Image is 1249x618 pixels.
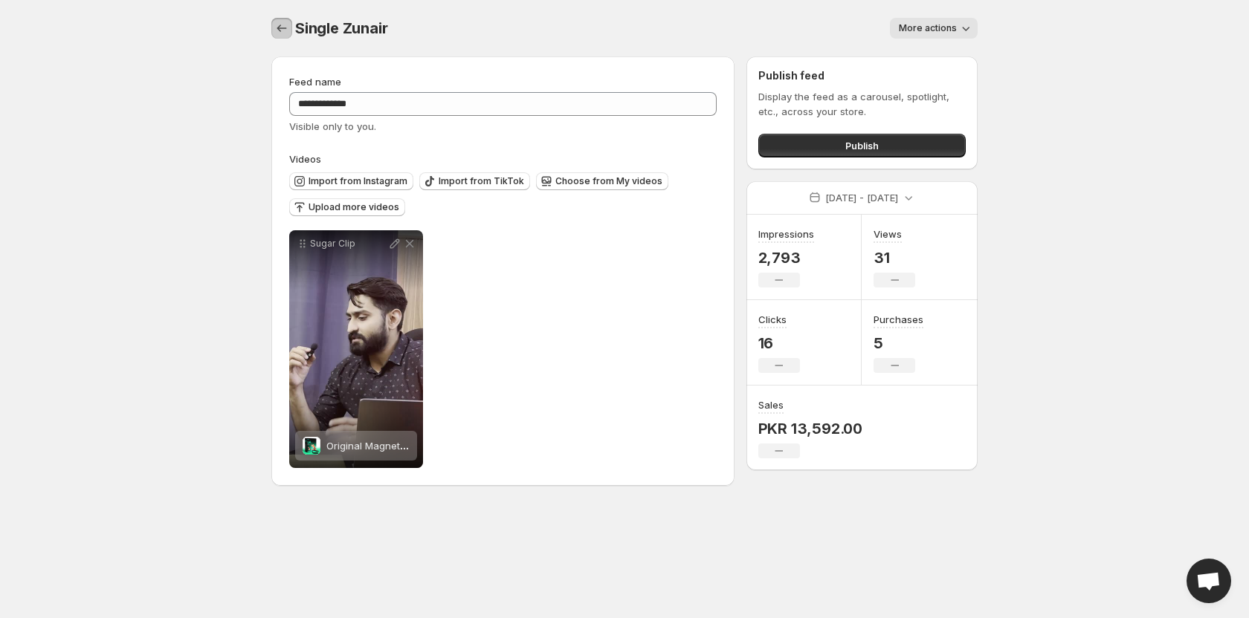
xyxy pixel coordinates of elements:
span: Videos [289,153,321,165]
button: Import from TikTok [419,172,530,190]
span: Choose from My videos [555,175,662,187]
p: 31 [874,249,915,267]
p: Sugar Clip [310,238,387,250]
button: More actions [890,18,978,39]
span: Publish [845,138,879,153]
p: [DATE] - [DATE] [825,190,898,205]
button: Settings [271,18,292,39]
div: Sugar ClipOriginal Magnetic Acupressure Clip for Sugar ControlOriginal Magnetic Acupressure Clip ... [289,230,423,468]
span: Feed name [289,76,341,88]
p: 5 [874,334,923,352]
h2: Publish feed [758,68,966,83]
h3: Clicks [758,312,787,327]
button: Choose from My videos [536,172,668,190]
p: 16 [758,334,800,352]
p: 2,793 [758,249,814,267]
p: Display the feed as a carousel, spotlight, etc., across your store. [758,89,966,119]
h3: Views [874,227,902,241]
span: Import from TikTok [439,175,524,187]
span: More actions [899,22,957,34]
button: Publish [758,134,966,157]
h3: Sales [758,397,784,412]
a: Open chat [1187,559,1231,603]
p: PKR 13,592.00 [758,420,862,438]
span: Visible only to you. [289,120,376,132]
span: Upload more videos [309,201,399,213]
button: Upload more videos [289,198,405,216]
span: Single Zunair [295,19,387,37]
button: Import from Instagram [289,172,413,190]
img: Original Magnetic Acupressure Clip for Sugar Control [303,437,320,455]
span: Original Magnetic Acupressure Clip for Sugar Control [326,440,576,452]
span: Import from Instagram [309,175,407,187]
h3: Impressions [758,227,814,241]
h3: Purchases [874,312,923,327]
